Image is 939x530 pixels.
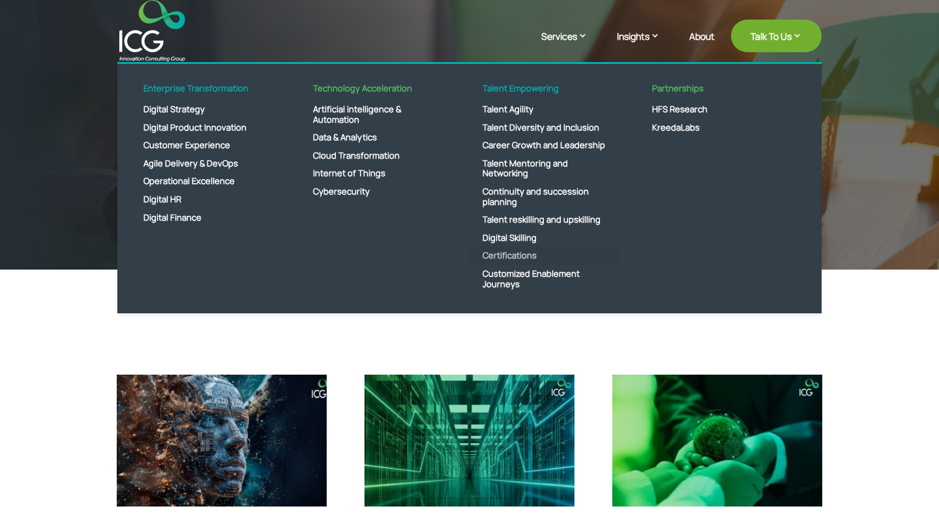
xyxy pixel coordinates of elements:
a: Talent Agility [469,101,619,119]
a: Technology Acceleration [300,84,450,101]
iframe: Chat Widget [715,389,939,530]
a: Digital Product Innovation [130,119,280,137]
a: Digital HR [130,191,280,209]
a: HFS Research [639,101,789,119]
a: Career Growth and Leadership [469,137,619,155]
a: KreedaLabs [639,119,789,137]
a: Services [541,29,601,62]
img: Empowering a Global Mobility Technology Leader [365,375,574,506]
a: Talent Mentoring and Networking [469,155,619,183]
img: Will Agentic AI Surpass Traditional AI [117,375,327,506]
a: Insights [617,29,673,62]
a: Artificial intelligence & Automation [300,101,450,129]
a: Enterprise Transformation [130,84,280,101]
a: Operational Excellence [130,173,280,191]
a: Cloud Transformation [300,147,450,165]
span: You may also like [117,319,304,350]
img: Revamping Dubai’s World Green Economy Summit Website [612,375,822,506]
a: Agile Delivery & DevOps [130,155,280,173]
a: Customized Enablement Journeys [469,265,619,293]
a: Partnerships [639,84,789,101]
a: Talent Diversity and Inclusion [469,119,619,137]
a: Cybersecurity [300,183,450,201]
a: Talent reskilling and upskilling [469,211,619,230]
a: Continuity and succession planning [469,183,619,211]
a: Data & Analytics [300,129,450,148]
a: About [689,31,715,62]
a: Talent Empowering [469,84,619,101]
a: Digital Strategy [130,101,280,119]
a: Customer Experience [130,137,280,155]
a: Certifications [469,247,619,266]
a: Internet of Things [300,165,450,183]
a: Digital Finance [130,209,280,227]
a: Digital Skilling [469,229,619,247]
a: Talk To Us [731,20,822,52]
